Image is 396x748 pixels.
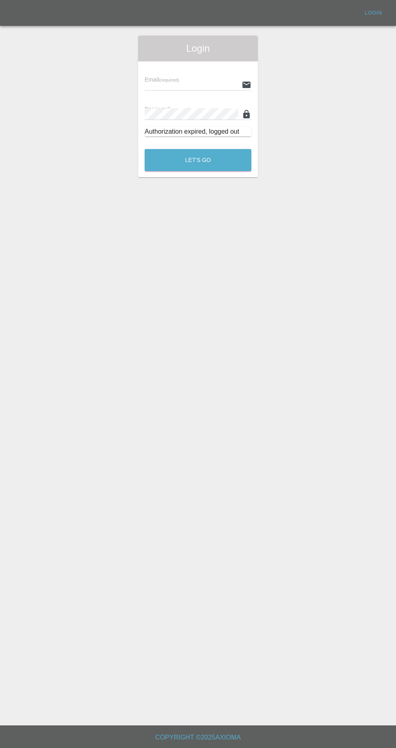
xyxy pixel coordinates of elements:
[170,107,190,112] small: (required)
[6,732,390,743] h6: Copyright © 2025 Axioma
[145,149,251,171] button: Let's Go
[159,78,179,82] small: (required)
[145,76,179,83] span: Email
[360,7,386,19] a: Login
[145,127,251,137] div: Authorization expired, logged out
[145,106,190,112] span: Password
[145,42,251,55] span: Login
